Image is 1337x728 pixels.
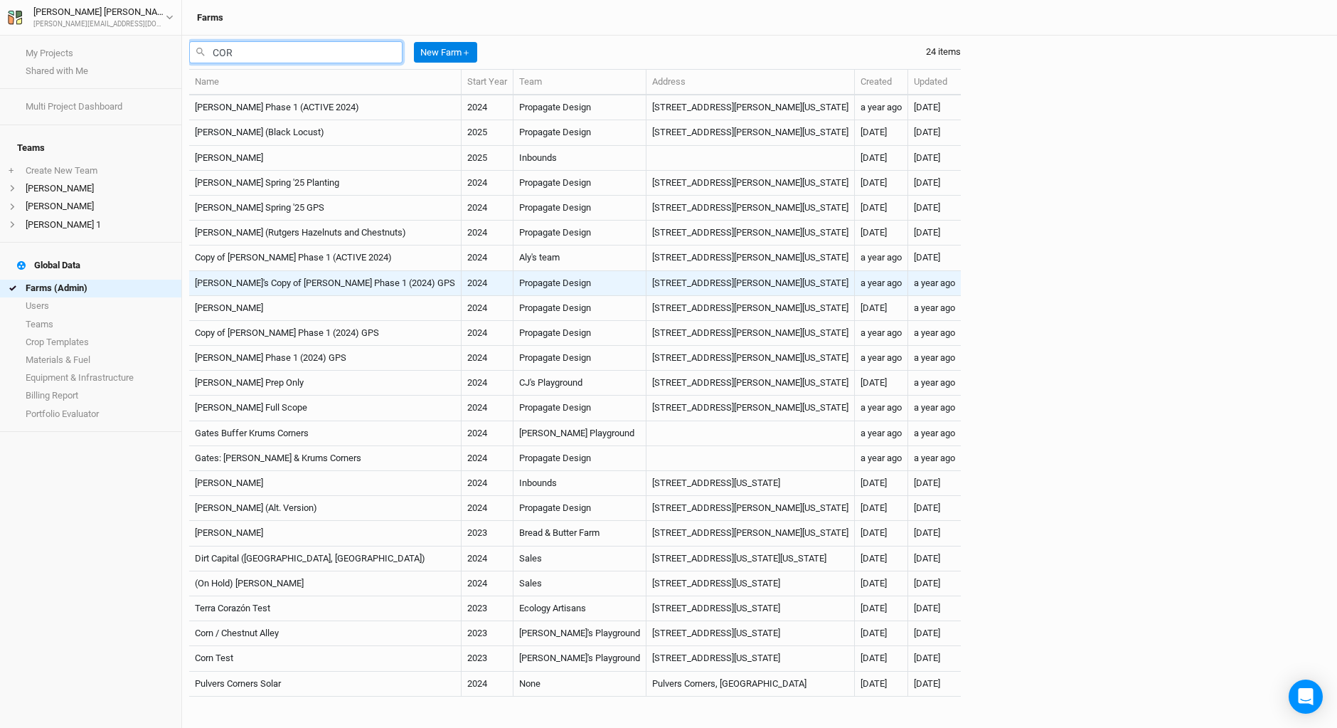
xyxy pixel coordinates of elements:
span: Sep 10, 2024 8:39 AM [861,352,902,363]
span: Oct 2, 2024 12:10 PM [861,278,902,288]
td: [STREET_ADDRESS][PERSON_NAME][US_STATE] [646,371,855,396]
td: [STREET_ADDRESS][PERSON_NAME][US_STATE] [646,296,855,321]
td: 2024 [462,571,513,596]
td: 2024 [462,547,513,571]
td: None [513,672,646,697]
td: [PERSON_NAME] [189,146,462,171]
td: [STREET_ADDRESS][PERSON_NAME][US_STATE] [646,221,855,246]
span: Mar 27, 2024 2:36 PM [914,453,955,463]
span: Jan 12, 2024 9:28 AM [861,502,887,513]
td: Copy of [PERSON_NAME] Phase 1 (2024) GPS [189,321,462,346]
span: Jun 21, 2023 12:29 PM [861,302,887,313]
span: Sep 10, 2024 12:16 PM [914,327,955,338]
td: Inbounds [513,471,646,496]
td: (On Hold) [PERSON_NAME] [189,571,462,596]
td: [PERSON_NAME] Spring '25 GPS [189,196,462,221]
td: CJ's Playground [513,371,646,396]
td: 2023 [462,596,513,621]
td: 2023 [462,646,513,671]
span: Jul 6, 2023 9:51 AM [914,553,940,564]
span: Sep 24, 2024 1:32 PM [914,302,955,313]
span: Sep 10, 2024 12:13 PM [914,352,955,363]
td: 2024 [462,95,513,120]
td: [PERSON_NAME] [189,471,462,496]
td: Corn / Chestnut Alley [189,621,462,646]
button: [PERSON_NAME] [PERSON_NAME][PERSON_NAME][EMAIL_ADDRESS][DOMAIN_NAME] [7,4,174,30]
td: [PERSON_NAME] Playground [513,421,646,446]
td: Propagate Design [513,396,646,421]
td: Propagate Design [513,271,646,296]
td: [STREET_ADDRESS][PERSON_NAME][US_STATE] [646,196,855,221]
td: [PERSON_NAME] (Black Locust) [189,120,462,145]
td: Pulvers Corners Solar [189,672,462,697]
h4: Teams [9,134,173,162]
td: Propagate Design [513,221,646,246]
span: Dec 6, 2023 7:03 PM [861,527,887,538]
span: Jul 14, 2025 1:12 PM [914,152,940,163]
th: Address [646,70,855,95]
td: 2024 [462,171,513,196]
td: Propagate Design [513,321,646,346]
td: [PERSON_NAME] Full Scope [189,396,462,421]
span: Apr 4, 2024 4:47 PM [861,402,902,413]
span: Jan 19, 2023 11:54 AM [914,628,940,638]
td: [STREET_ADDRESS][PERSON_NAME][US_STATE] [646,271,855,296]
td: 2024 [462,421,513,446]
td: Inbounds [513,146,646,171]
td: [PERSON_NAME]'s Playground [513,646,646,671]
td: 2024 [462,221,513,246]
td: Propagate Design [513,346,646,371]
td: [PERSON_NAME] Prep Only [189,371,462,396]
div: 24 items [926,46,961,58]
span: Sep 5, 2024 10:28 AM [914,377,955,388]
td: 2023 [462,621,513,646]
td: Gates: [PERSON_NAME] & Krums Corners [189,446,462,471]
td: Propagate Design [513,196,646,221]
th: Created [855,70,908,95]
td: 2024 [462,396,513,421]
td: Propagate Design [513,171,646,196]
td: 2024 [462,496,513,521]
td: [STREET_ADDRESS][PERSON_NAME][US_STATE] [646,521,855,546]
span: Oct 18, 2024 12:14 PM [914,278,955,288]
span: Jan 19, 2023 11:54 AM [861,628,887,638]
span: Jul 6, 2023 9:51 AM [861,553,887,564]
span: Feb 24, 2023 11:18 AM [914,578,940,589]
td: [PERSON_NAME] (Alt. Version) [189,496,462,521]
span: Jan 19, 2023 11:31 AM [861,653,887,663]
td: 2024 [462,672,513,697]
td: Ecology Artisans [513,596,646,621]
th: Team [513,70,646,95]
td: [PERSON_NAME] Phase 1 (2024) GPS [189,346,462,371]
td: [STREET_ADDRESS][PERSON_NAME][US_STATE] [646,171,855,196]
span: Feb 10, 2025 3:25 PM [861,227,887,238]
td: 2024 [462,271,513,296]
h3: Farms [197,12,223,23]
td: [STREET_ADDRESS][US_STATE] [646,621,855,646]
td: [STREET_ADDRESS][PERSON_NAME][US_STATE] [646,246,855,270]
span: Feb 7, 2024 3:29 PM [914,478,940,488]
td: Propagate Design [513,95,646,120]
span: Sep 10, 2025 2:32 PM [914,102,940,112]
td: [PERSON_NAME] (Rutgers Hazelnuts and Chestnuts) [189,221,462,246]
div: Open Intercom Messenger [1289,680,1323,714]
span: Jan 16, 2023 12:12 AM [914,678,940,689]
td: Bread & Butter Farm [513,521,646,546]
td: Terra Corazón Test [189,596,462,621]
td: 2024 [462,296,513,321]
td: [STREET_ADDRESS][PERSON_NAME][US_STATE] [646,346,855,371]
span: Jan 12, 2024 10:02 AM [914,502,940,513]
span: + [9,165,14,176]
div: [PERSON_NAME][EMAIL_ADDRESS][DOMAIN_NAME] [33,19,166,30]
div: [PERSON_NAME] [PERSON_NAME] [33,5,166,19]
span: Feb 11, 2025 7:34 AM [914,227,940,238]
span: Feb 13, 2023 3:19 PM [861,603,887,613]
span: Dec 2, 2024 4:04 PM [914,252,940,263]
td: [PERSON_NAME] [189,521,462,546]
span: Mar 27, 2024 12:00 PM [861,453,902,463]
th: Updated [908,70,961,95]
span: Feb 7, 2024 3:27 PM [861,478,887,488]
td: 2024 [462,246,513,270]
div: Global Data [17,260,80,271]
span: Sep 10, 2024 12:15 PM [861,327,902,338]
